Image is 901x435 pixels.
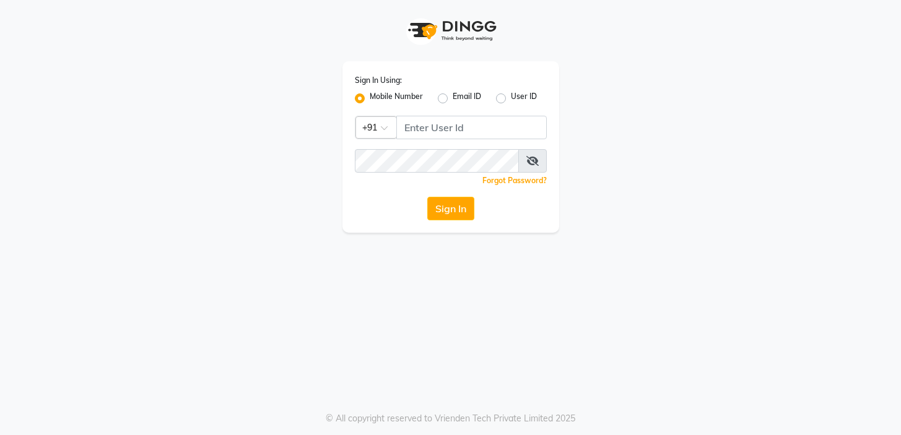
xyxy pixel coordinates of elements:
[370,91,423,106] label: Mobile Number
[355,75,402,86] label: Sign In Using:
[511,91,537,106] label: User ID
[401,12,500,49] img: logo1.svg
[453,91,481,106] label: Email ID
[396,116,547,139] input: Username
[482,176,547,185] a: Forgot Password?
[355,149,519,173] input: Username
[427,197,474,220] button: Sign In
